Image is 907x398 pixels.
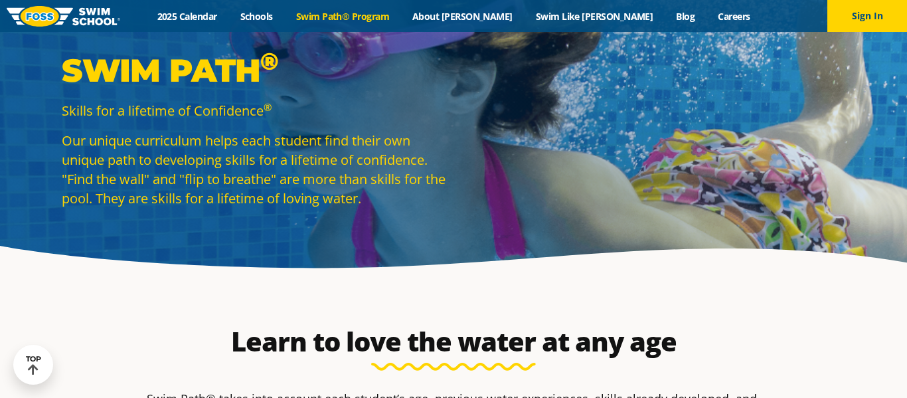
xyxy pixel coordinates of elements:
[706,10,762,23] a: Careers
[401,10,525,23] a: About [PERSON_NAME]
[524,10,665,23] a: Swim Like [PERSON_NAME]
[26,355,41,375] div: TOP
[7,6,120,27] img: FOSS Swim School Logo
[62,131,447,208] p: Our unique curriculum helps each student find their own unique path to developing skills for a li...
[140,326,767,357] h2: Learn to love the water at any age
[260,47,278,76] sup: ®
[284,10,400,23] a: Swim Path® Program
[264,100,272,114] sup: ®
[62,50,447,90] p: Swim Path
[62,101,447,120] p: Skills for a lifetime of Confidence
[665,10,706,23] a: Blog
[145,10,228,23] a: 2025 Calendar
[228,10,284,23] a: Schools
